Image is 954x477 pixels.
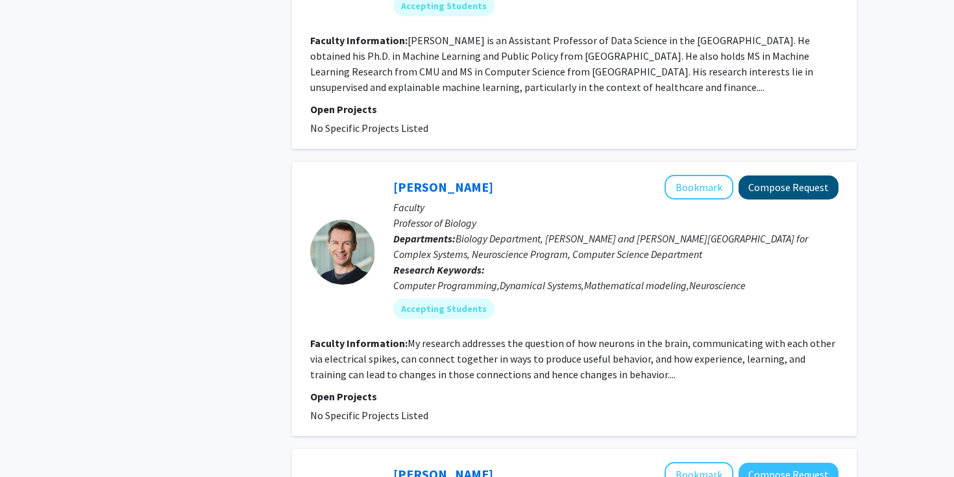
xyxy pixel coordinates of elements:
b: Departments: [393,232,456,245]
b: Faculty Information: [310,337,408,350]
p: Professor of Biology [393,215,838,231]
iframe: Chat [10,419,55,467]
fg-read-more: [PERSON_NAME] is an Assistant Professor of Data Science in the [GEOGRAPHIC_DATA]. He obtained his... [310,34,813,94]
b: Research Keywords: [393,263,485,276]
p: Open Projects [310,389,838,404]
button: Compose Request to Paul Miller [739,175,838,200]
fg-read-more: My research addresses the question of how neurons in the brain, communicating with each other via... [310,337,835,381]
button: Add Paul Miller to Bookmarks [665,175,733,200]
mat-chip: Accepting Students [393,298,495,319]
b: Faculty Information: [310,34,408,47]
a: [PERSON_NAME] [393,179,493,195]
div: Computer Programming,Dynamical Systems,Mathematical modeling,Neuroscience [393,277,838,293]
span: Biology Department, [PERSON_NAME] and [PERSON_NAME][GEOGRAPHIC_DATA] for Complex Systems, Neurosc... [393,232,808,261]
span: No Specific Projects Listed [310,409,428,422]
span: No Specific Projects Listed [310,122,428,135]
p: Faculty [393,200,838,215]
p: Open Projects [310,101,838,117]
